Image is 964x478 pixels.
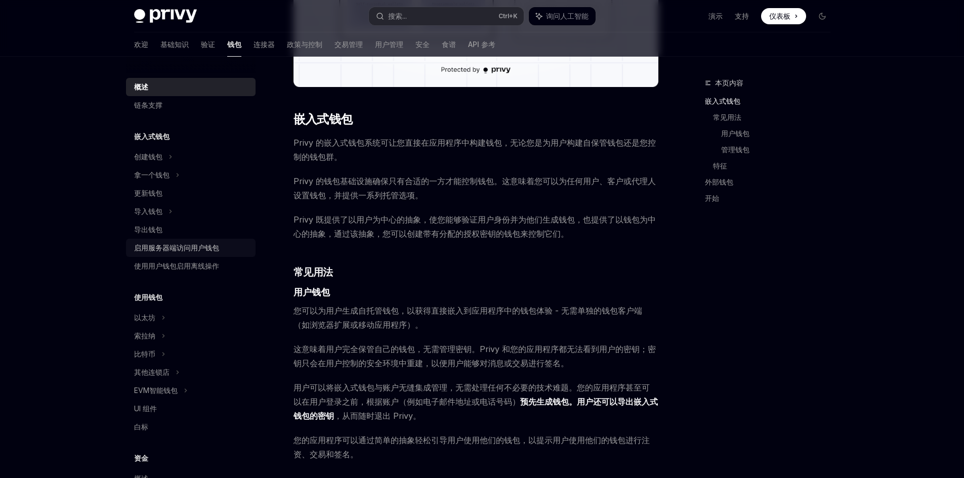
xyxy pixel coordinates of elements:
font: 特征 [713,161,727,170]
a: API 参考 [468,32,495,57]
a: 基础知识 [160,32,189,57]
font: 嵌入式钱包 [134,132,170,141]
a: 欢迎 [134,32,148,57]
font: 导出钱包 [134,225,162,234]
font: 搜索... [388,12,407,20]
font: 白标 [134,422,148,431]
font: 交易管理 [334,40,363,49]
a: 导出钱包 [126,221,256,239]
font: 创建钱包 [134,152,162,161]
a: 更新钱包 [126,184,256,202]
a: 演示 [708,11,723,21]
a: 用户管理 [375,32,403,57]
a: 开始 [705,190,839,206]
a: 嵌入式钱包 [705,93,839,109]
font: 使用钱包 [134,293,162,301]
a: 白标 [126,418,256,436]
font: +K [509,12,518,20]
font: 仪表板 [769,12,790,20]
a: 常见用法 [713,109,839,125]
font: 询问人工智能 [546,12,589,20]
font: API 参考 [468,40,495,49]
font: 支持 [735,12,749,20]
font: 演示 [708,12,723,20]
font: Privy 的钱包基础设施确保只有合适的一方才能控制钱包。这意味着您可以为任何用户、客户或代理人设置钱包，并提供一系列托管选项。 [294,176,656,200]
font: 验证 [201,40,215,49]
font: 基础知识 [160,40,189,49]
font: 外部钱包 [705,178,733,186]
font: 更新钱包 [134,189,162,197]
a: 启用服务器端访问用户钱包 [126,239,256,257]
font: 食谱 [442,40,456,49]
font: 导出嵌入式钱包的密钥 [294,397,658,421]
font: 其他连锁店 [134,368,170,376]
a: 链条支撑 [126,96,256,114]
font: 常见用法 [713,113,741,121]
font: 以太坊 [134,313,155,322]
font: 常见用法 [294,266,333,278]
font: 比特币 [134,350,155,358]
font: 嵌入式钱包 [705,97,740,105]
a: 使用用户钱包启用离线操作 [126,257,256,275]
button: 切换暗模式 [814,8,830,24]
font: 用户钱包 [294,287,330,297]
font: 您的应用程序可以通过简单的抽象轻松引导用户使用他们的钱包，以提示用户使用他们的钱包进行注资、交易和签名。 [294,435,650,459]
a: 用户钱包 [721,125,839,142]
font: 本页内容 [715,78,743,87]
a: 支持 [735,11,749,21]
a: 管理钱包 [721,142,839,158]
font: 导入钱包 [134,207,162,215]
font: 管理钱包 [721,145,749,154]
font: 索拉纳 [134,331,155,340]
font: 您可以为用户生成自托管钱包，以获得直接嵌入到应用程序中的钱包体验 - 无需单独的钱包客户端（如浏览器扩展或移动应用程序）。 [294,306,642,330]
a: 钱包 [227,32,241,57]
font: 这意味着用户完全保管自己的钱包，无需管理密钥。Privy 和您的应用程序都无法看到用户的密钥；密钥只会在用户控制的安全环境中重建，以便用户能够对消息或交易进行签名。 [294,344,656,368]
font: Privy 的嵌入式钱包系统可让您直接在应用程序中构建钱包，无论您是为用户构建自保管钱包还是您控制的钱包群。 [294,138,656,162]
font: 用户管理 [375,40,403,49]
font: 资金 [134,454,148,462]
a: 仪表板 [761,8,806,24]
font: 欢迎 [134,40,148,49]
font: 拿一个钱包 [134,170,170,179]
font: ，从而随时退出 Privy。 [334,411,421,421]
font: 钱包 [227,40,241,49]
a: 安全 [415,32,430,57]
a: 政策与控制 [287,32,322,57]
font: 链条支撑 [134,101,162,109]
font: 连接器 [254,40,275,49]
a: 概述 [126,78,256,96]
font: 启用服务器端访问用户钱包 [134,243,219,252]
font: 用户钱包 [721,129,749,138]
a: 导出嵌入式钱包的密钥 [294,397,658,421]
font: Privy 既提供了以用户为中心的抽象，使您能够验证用户身份并为他们生成钱包，也提供了以钱包为中心的抽象，通过该抽象，您可以创建带有分配的授权密钥的钱包来控制它们。 [294,214,656,239]
font: 安全 [415,40,430,49]
font: EVM智能钱包 [134,386,178,395]
button: 搜索...Ctrl+K [369,7,524,25]
a: 外部钱包 [705,174,839,190]
font: 嵌入式钱包 [294,112,353,126]
font: 概述 [134,82,148,91]
img: 深色标志 [134,9,197,23]
font: 使用用户钱包启用离线操作 [134,262,219,270]
a: 特征 [713,158,839,174]
font: 政策与控制 [287,40,322,49]
a: 验证 [201,32,215,57]
font: 用户可以将嵌入式钱包与账户无缝集成管理，无需处理任何不必要的技术难题。您的应用程序甚至可以 [294,382,650,407]
font: 开始 [705,194,719,202]
a: 食谱 [442,32,456,57]
a: 预先生成钱包。用户还可以 [520,397,617,407]
button: 询问人工智能 [529,7,596,25]
font: 在用户登录之前，根据账户（例如电子邮件地址或电话号码） [302,397,520,407]
a: 交易管理 [334,32,363,57]
a: UI 组件 [126,400,256,418]
font: Ctrl [498,12,509,20]
a: 连接器 [254,32,275,57]
font: UI 组件 [134,404,157,413]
